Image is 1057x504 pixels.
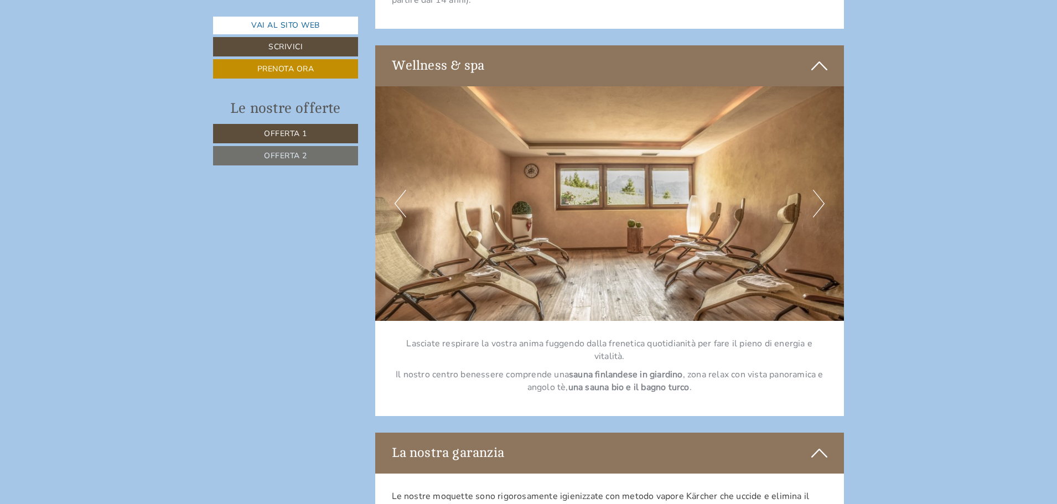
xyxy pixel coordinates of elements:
p: Il nostro centro benessere comprende una , zona relax con vista panoramica e angolo tè, . [392,368,828,394]
a: Prenota ora [213,59,358,79]
a: Vai al sito web [213,17,358,34]
small: 11:34 [17,54,172,61]
p: Lasciate respirare la vostra anima fuggendo dalla frenetica quotidianità per fare il pieno di ene... [392,337,828,363]
div: Wellness & spa [375,45,844,86]
div: Buon giorno, come possiamo aiutarla? [8,30,177,64]
span: Offerta 2 [264,150,307,161]
strong: una sauna bio e il bagno turco [568,381,690,393]
div: Hotel Ciasa Rü Blanch - Authentic view [17,32,172,41]
a: Scrivici [213,37,358,56]
strong: sauna finlandese in giardino [569,368,683,381]
button: Invia [380,292,437,311]
div: La nostra garanzia [375,433,844,474]
button: Previous [395,190,406,217]
button: Next [813,190,825,217]
span: Offerta 1 [264,128,307,139]
div: Le nostre offerte [213,98,358,118]
div: giovedì [193,8,242,27]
